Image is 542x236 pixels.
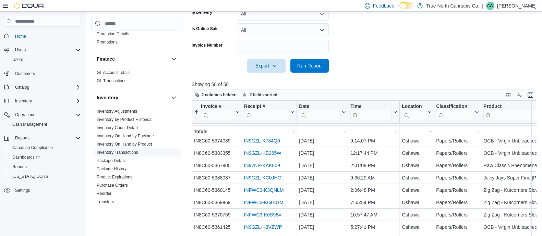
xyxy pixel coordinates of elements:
[244,127,294,136] div: -
[299,103,340,121] div: Date
[10,120,50,128] a: Cash Management
[97,56,168,63] button: Finance
[244,212,281,218] a: INFWC3-K6S964
[402,103,432,121] button: Location
[350,127,397,136] div: -
[97,40,118,45] span: Promotions
[399,2,414,9] input: Dark Mode
[436,199,479,207] div: Papers/Rollers
[1,45,84,55] button: Users
[402,186,432,195] div: Oshawa
[486,2,494,10] div: Alyx White
[244,103,294,121] button: Receipt #
[97,32,129,37] span: Promotion Details
[350,223,397,232] div: 5:27:41 PM
[1,96,84,106] button: Inventory
[350,103,392,121] div: Time
[402,223,432,232] div: Oshawa
[194,162,240,170] div: IN8C60-5367905
[194,223,240,232] div: IN8C60-5361425
[237,7,329,21] button: All
[194,137,240,145] div: IN8C60-5374039
[192,26,219,32] label: Is Online Sale
[436,127,479,136] div: -
[12,32,81,40] span: Home
[7,143,84,152] button: Canadian Compliance
[12,134,32,142] button: Reports
[12,46,81,54] span: Users
[436,103,473,121] div: Classification
[1,185,84,195] button: Settings
[7,120,84,129] button: Cash Management
[97,167,127,172] a: Package History
[299,223,346,232] div: [DATE]
[97,95,168,101] button: Inventory
[194,103,240,121] button: Invoice #
[201,103,234,121] div: Invoice #
[299,162,346,170] div: [DATE]
[97,109,137,114] span: Inventory Adjustments
[250,92,277,98] span: 2 fields sorted
[299,211,346,219] div: [DATE]
[97,70,130,76] span: GL Account Totals
[244,151,281,156] a: IN9GZL-KB265W
[194,174,240,182] div: IN8C60-5388037
[15,135,29,141] span: Reports
[350,174,397,182] div: 9:36:20 AM
[1,31,84,41] button: Home
[97,79,127,84] a: GL Transactions
[97,150,138,155] a: Inventory Transactions
[170,55,178,63] button: Finance
[12,186,33,195] a: Settings
[97,159,127,163] a: Package Details
[10,153,43,161] a: Dashboards
[426,2,479,10] p: True North Cannabis Co.
[350,162,397,170] div: 2:01:09 PM
[97,56,115,63] h3: Finance
[10,153,81,161] span: Dashboards
[12,83,32,91] button: Catalog
[12,154,40,160] span: Dashboards
[402,103,426,110] div: Location
[402,127,432,136] div: -
[350,103,397,121] button: Time
[97,175,132,180] span: Product Expirations
[12,122,47,127] span: Cash Management
[402,149,432,158] div: Oshawa
[15,112,35,117] span: Operations
[15,85,29,90] span: Catalog
[97,200,114,204] a: Transfers
[12,70,38,78] a: Customers
[244,188,284,193] a: INFWC3-K3QNLM
[4,28,81,213] nav: Complex example
[244,138,280,144] a: IN9GZL-K784Q0
[299,186,346,195] div: [DATE]
[237,23,329,37] button: All
[12,174,48,179] span: [US_STATE] CCRS
[7,162,84,172] button: Reports
[201,103,234,110] div: Invoice #
[192,10,212,15] label: Is Delivery
[192,81,540,88] p: Showing 58 of 58
[299,103,340,110] div: Date
[12,32,29,40] a: Home
[10,55,81,64] span: Users
[240,91,280,99] button: 2 fields sorted
[97,150,138,156] span: Inventory Transactions
[244,103,289,121] div: Receipt # URL
[402,199,432,207] div: Oshawa
[7,172,84,181] button: [US_STATE] CCRS
[12,97,35,105] button: Inventory
[497,2,537,10] p: [PERSON_NAME]
[97,117,153,123] span: Inventory by Product Historical
[15,47,26,53] span: Users
[482,2,483,10] p: |
[1,83,84,92] button: Catalog
[350,149,397,158] div: 12:17:44 PM
[97,95,118,101] h3: Inventory
[402,211,432,219] div: Oshawa
[436,186,479,195] div: Papers/Rollers
[194,127,240,136] div: Totals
